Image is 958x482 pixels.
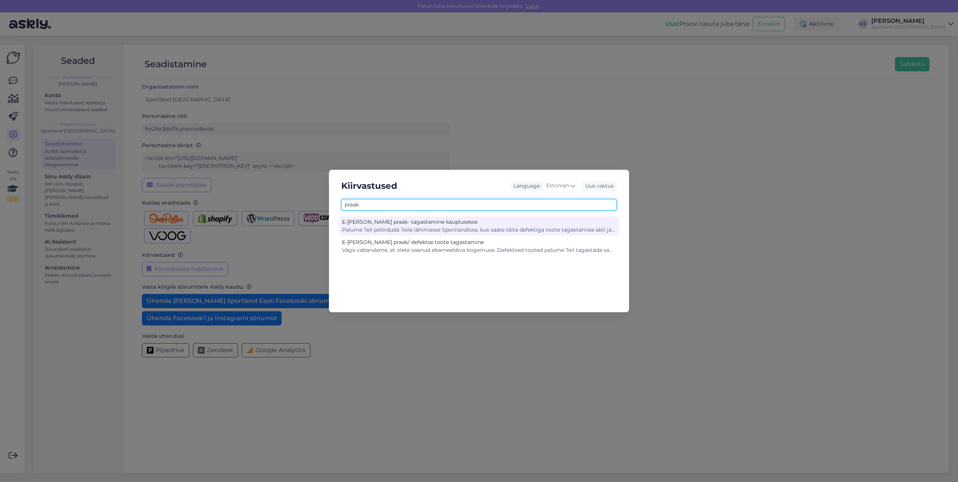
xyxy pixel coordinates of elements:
[546,182,569,190] span: Estonian
[582,181,617,191] div: Uus vastus
[341,199,617,211] input: Otsi kiirvastuseid
[342,238,616,246] div: E-[PERSON_NAME] praak/ defektse toote tagastamine
[342,218,616,226] div: E-[PERSON_NAME] praak- tagastamine kauplusesse
[341,179,397,193] h5: Kiirvastused
[342,226,616,234] div: Palume Teil pöörduda Teile lähimasse Sportlandisse, kus saate täita defektiga toote tagastamise a...
[342,246,616,254] div: Väga vabandame, et olete saanud ebameeldiva kogemuse. Defektsed tooted palume Teil tagastada sama...
[511,182,540,190] div: Language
